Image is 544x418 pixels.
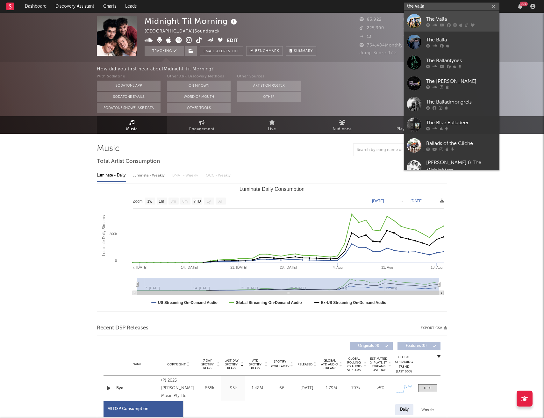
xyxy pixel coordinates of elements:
[132,170,166,181] div: Luminate - Weekly
[360,43,424,47] span: 764,484 Monthly Listeners
[236,300,302,305] text: Global Streaming On-Demand Audio
[402,344,431,348] span: Features ( 0 )
[97,116,167,134] a: Music
[345,385,367,392] div: 797k
[147,199,153,204] text: 1w
[223,385,244,392] div: 95k
[404,18,427,22] span: 251,519
[404,3,499,11] input: Search for artists
[397,126,428,133] span: Playlists/Charts
[426,159,496,174] div: [PERSON_NAME] & The Midnighters
[167,103,231,113] button: Other Tools
[518,4,522,9] button: 99+
[109,232,117,236] text: 200k
[237,73,301,81] div: Other Sources
[108,405,148,413] div: All DSP Consumption
[133,199,143,204] text: Zoom
[394,355,413,374] div: Global Streaming Trend (Last 60D)
[171,199,176,204] text: 3m
[116,362,158,367] div: Name
[232,50,240,53] em: Off
[167,73,231,81] div: Other A&R Discovery Methods
[404,156,499,181] a: [PERSON_NAME] & The Midnighters
[97,324,148,332] span: Recent DSP Releases
[404,94,499,114] a: The Balladmongrels
[294,49,313,53] span: Summary
[350,342,393,350] button: Originals(4)
[255,47,279,55] span: Benchmark
[97,92,161,102] button: Sodatone Emails
[296,385,318,392] div: [DATE]
[333,126,352,133] span: Audience
[167,92,231,102] button: Word Of Mouth
[158,300,218,305] text: US Streaming On-Demand Audio
[421,326,447,330] button: Export CSV
[360,51,397,55] span: Jump Score: 97.2
[360,26,384,30] span: 225,300
[333,265,343,269] text: 4. Aug
[395,404,413,415] div: Daily
[404,52,499,73] a: The Ballantynes
[404,73,499,94] a: The [PERSON_NAME]
[97,184,447,311] svg: Luminate Daily Consumption
[404,135,499,156] a: Ballads of the Cliche
[240,186,305,192] text: Luminate Daily Consumption
[404,11,499,32] a: The Valla
[167,81,231,91] button: On My Own
[360,18,382,22] span: 83,922
[271,359,290,369] span: Spotify Popularity
[227,37,238,45] button: Edit
[97,103,161,113] button: Sodatone Snowflake Data
[345,357,363,372] span: Global Rolling 7D Audio Streams
[381,265,393,269] text: 11. Aug
[411,199,423,203] text: [DATE]
[97,158,160,165] span: Total Artist Consumption
[377,116,447,134] a: Playlists/Charts
[307,116,377,134] a: Audience
[372,199,384,203] text: [DATE]
[102,215,106,256] text: Luminate Daily Streams
[431,265,442,269] text: 18. Aug
[354,344,383,348] span: Originals ( 4 )
[286,46,316,56] button: Summary
[97,65,544,73] div: How did you first hear about Midnight Til Morning ?
[400,199,404,203] text: →
[237,116,307,134] a: Live
[193,199,201,204] text: YTD
[145,46,184,56] button: Tracking
[161,377,196,400] div: (P) 2025 [PERSON_NAME] Music Pty Ltd
[97,73,161,81] div: With Sodatone
[218,199,222,204] text: All
[280,265,297,269] text: 28. [DATE]
[417,404,439,415] div: Weekly
[126,126,138,133] span: Music
[426,36,496,44] div: The Balla
[321,300,387,305] text: Ex-US Streaming On-Demand Audio
[199,385,220,392] div: 665k
[97,170,126,181] div: Luminate - Daily
[370,385,391,392] div: <5%
[145,28,227,35] div: [GEOGRAPHIC_DATA] | Soundtrack
[271,385,293,392] div: 66
[237,81,301,91] button: Artist on Roster
[426,77,496,85] div: The [PERSON_NAME]
[520,2,528,6] div: 99 +
[104,401,183,417] div: All DSP Consumption
[230,265,247,269] text: 21. [DATE]
[397,342,440,350] button: Features(0)
[404,32,499,52] a: The Balla
[116,385,158,392] a: Bye
[159,199,164,204] text: 1m
[145,16,239,26] div: Midnight Til Morning
[404,114,499,135] a: The Blue Balladeer
[354,148,421,153] input: Search by song name or URL
[181,265,198,269] text: 14. [DATE]
[97,81,161,91] button: Sodatone App
[426,57,496,64] div: The Ballantynes
[167,363,186,366] span: Copyright
[426,98,496,106] div: The Balladmongrels
[115,259,117,263] text: 0
[321,385,342,392] div: 1.79M
[237,92,301,102] button: Other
